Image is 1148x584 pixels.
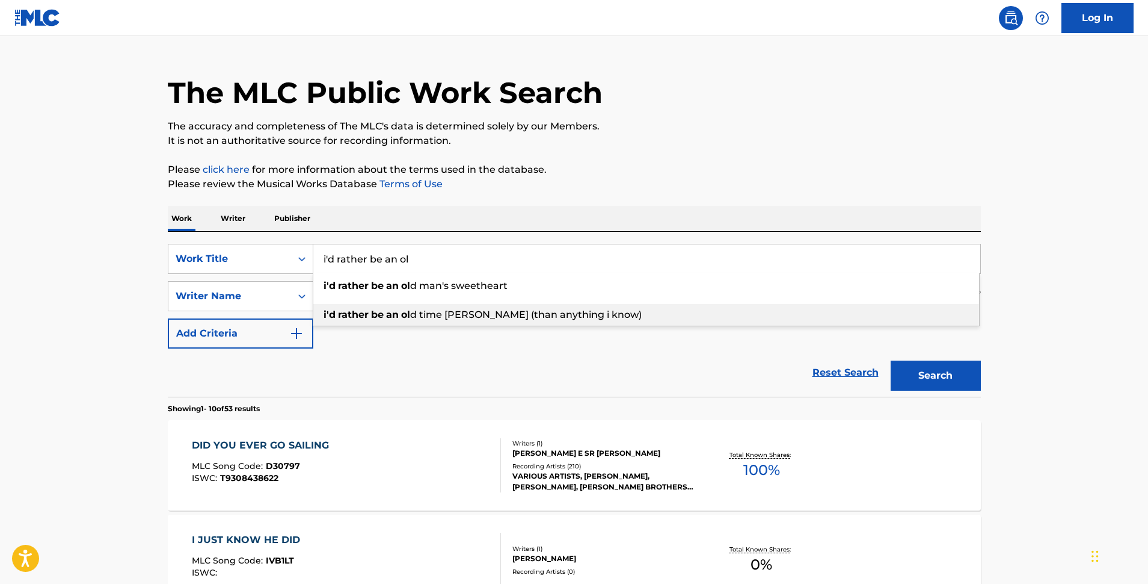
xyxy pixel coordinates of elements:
div: Recording Artists ( 210 ) [512,462,694,471]
strong: be [371,280,384,291]
div: Writers ( 1 ) [512,439,694,448]
span: 100 % [743,459,780,481]
span: d time [PERSON_NAME] (than anything i know) [410,309,642,320]
strong: i'd [324,309,336,320]
p: Work [168,206,195,231]
a: Public Search [999,6,1023,30]
strong: i'd [324,280,336,291]
span: d man's sweetheart [410,280,508,291]
span: ISWC : [192,567,220,578]
img: help [1035,11,1049,25]
span: ISWC : [192,473,220,483]
a: DID YOU EVER GO SAILINGMLC Song Code:D30797ISWC:T9308438622Writers (1)[PERSON_NAME] E SR [PERSON_... [168,420,981,511]
span: 0 % [750,554,772,576]
a: click here [203,164,250,175]
p: It is not an authoritative source for recording information. [168,134,981,148]
p: Please for more information about the terms used in the database. [168,163,981,177]
form: Search Form [168,244,981,397]
strong: rather [338,280,369,291]
div: [PERSON_NAME] E SR [PERSON_NAME] [512,448,694,459]
div: I JUST KNOW HE DID [192,533,306,547]
strong: an [386,309,399,320]
h1: The MLC Public Work Search [168,75,603,111]
span: MLC Song Code : [192,555,266,566]
a: Terms of Use [377,178,443,190]
strong: be [371,309,384,320]
img: MLC Logo [14,9,61,26]
span: MLC Song Code : [192,461,266,471]
button: Search [891,361,981,391]
div: DID YOU EVER GO SAILING [192,438,335,453]
span: IVB1LT [266,555,294,566]
button: Add Criteria [168,318,313,349]
span: D30797 [266,461,300,471]
a: Reset Search [806,359,885,386]
strong: an [386,280,399,291]
div: Help [1030,6,1054,30]
div: Writers ( 1 ) [512,544,694,553]
p: Writer [217,206,249,231]
p: Total Known Shares: [729,545,794,554]
div: [PERSON_NAME] [512,553,694,564]
strong: ol [401,309,410,320]
strong: rather [338,309,369,320]
div: Recording Artists ( 0 ) [512,567,694,576]
div: Work Title [176,252,284,266]
iframe: Chat Widget [1088,526,1148,584]
img: search [1004,11,1018,25]
strong: ol [401,280,410,291]
p: Publisher [271,206,314,231]
a: Log In [1061,3,1134,33]
p: Please review the Musical Works Database [168,177,981,191]
div: VARIOUS ARTISTS, [PERSON_NAME], [PERSON_NAME], [PERSON_NAME] BROTHERS, THE [PERSON_NAME] FAMILY [512,471,694,492]
span: T9308438622 [220,473,278,483]
p: Showing 1 - 10 of 53 results [168,403,260,414]
p: Total Known Shares: [729,450,794,459]
img: 9d2ae6d4665cec9f34b9.svg [289,326,304,341]
div: Writer Name [176,289,284,303]
div: Drag [1091,538,1099,574]
p: The accuracy and completeness of The MLC's data is determined solely by our Members. [168,119,981,134]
